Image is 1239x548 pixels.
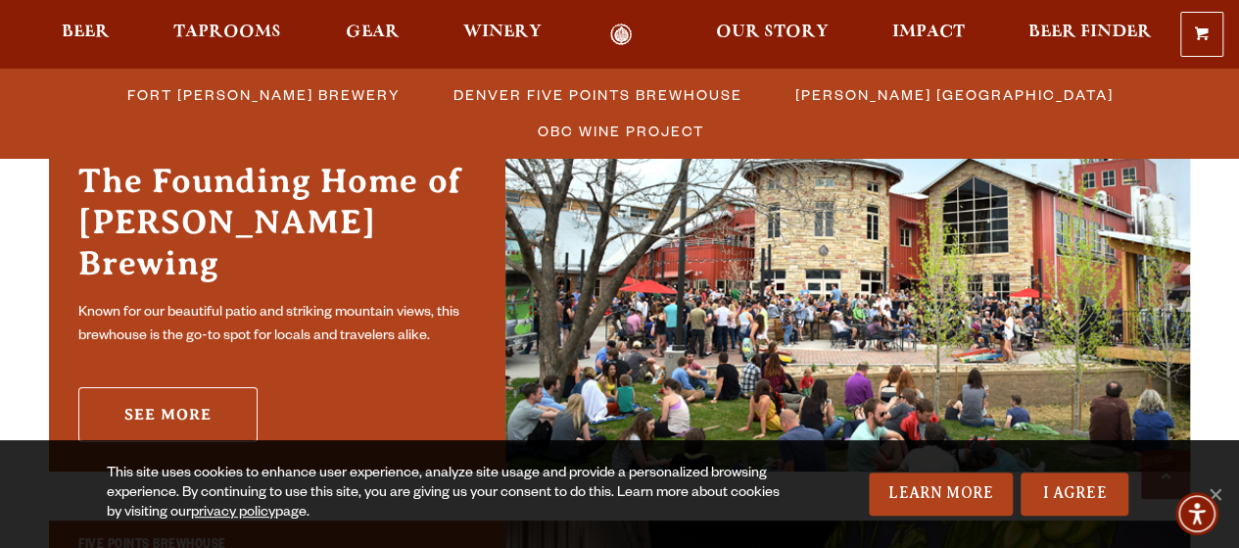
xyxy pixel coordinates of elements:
span: OBC Wine Project [538,117,704,145]
a: OBC Wine Project [526,117,714,145]
a: Odell Home [585,24,658,46]
span: Fort [PERSON_NAME] Brewery [127,80,401,109]
a: Winery [451,24,554,46]
img: Fort Collins Brewery & Taproom' [505,109,1190,472]
a: I Agree [1021,473,1128,516]
span: Beer Finder [1028,25,1152,40]
a: Gear [333,24,412,46]
span: Winery [463,25,542,40]
div: Accessibility Menu [1175,492,1218,535]
p: Known for our beautiful patio and striking mountain views, this brewhouse is the go-to spot for l... [78,302,476,349]
a: Learn More [869,473,1013,516]
a: Beer [49,24,122,46]
a: Taprooms [161,24,294,46]
a: See More [78,387,258,442]
span: Beer [62,25,110,40]
span: Impact [892,25,965,40]
span: Taprooms [173,25,281,40]
span: [PERSON_NAME] [GEOGRAPHIC_DATA] [795,80,1114,109]
a: Our Story [703,24,841,46]
a: Beer Finder [1016,24,1165,46]
a: Fort [PERSON_NAME] Brewery [116,80,410,109]
span: Denver Five Points Brewhouse [453,80,742,109]
h3: The Founding Home of [PERSON_NAME] Brewing [78,161,476,294]
span: Our Story [716,25,829,40]
span: Gear [346,25,400,40]
a: Denver Five Points Brewhouse [442,80,752,109]
a: Impact [880,24,977,46]
a: [PERSON_NAME] [GEOGRAPHIC_DATA] [784,80,1123,109]
div: This site uses cookies to enhance user experience, analyze site usage and provide a personalized ... [107,465,791,523]
a: privacy policy [191,506,275,522]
